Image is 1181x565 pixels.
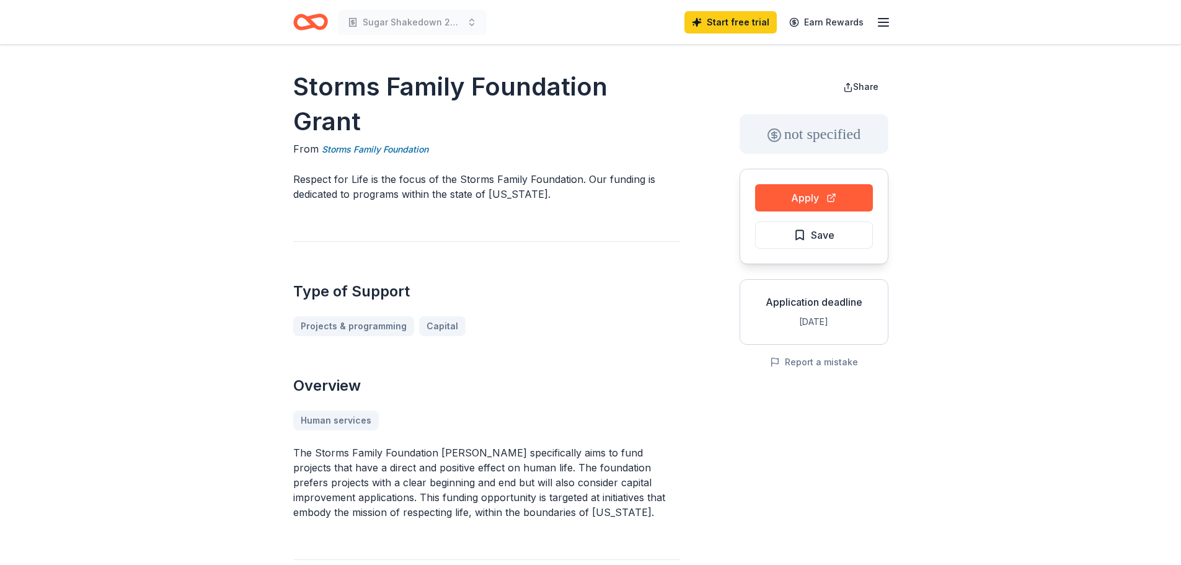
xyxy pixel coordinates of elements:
[338,10,487,35] button: Sugar Shakedown 2024
[293,141,680,157] div: From
[293,7,328,37] a: Home
[293,376,680,396] h2: Overview
[322,142,428,157] a: Storms Family Foundation
[755,221,873,249] button: Save
[419,316,466,336] a: Capital
[853,81,878,92] span: Share
[811,227,834,243] span: Save
[684,11,777,33] a: Start free trial
[755,184,873,211] button: Apply
[293,282,680,301] h2: Type of Support
[770,355,858,370] button: Report a mistake
[293,445,680,520] p: The Storms Family Foundation [PERSON_NAME] specifically aims to fund projects that have a direct ...
[293,316,414,336] a: Projects & programming
[293,69,680,139] h1: Storms Family Foundation Grant
[750,295,878,309] div: Application deadline
[750,314,878,329] div: [DATE]
[782,11,871,33] a: Earn Rewards
[363,15,462,30] span: Sugar Shakedown 2024
[293,172,680,202] p: Respect for Life is the focus of the Storms Family Foundation. Our funding is dedicated to progra...
[740,114,888,154] div: not specified
[833,74,888,99] button: Share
